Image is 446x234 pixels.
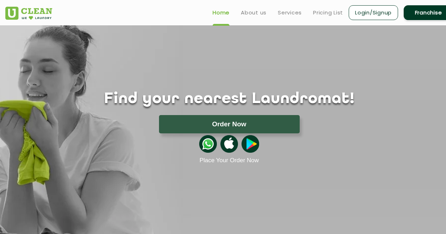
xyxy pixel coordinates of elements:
button: Order Now [159,115,300,133]
a: Home [213,8,230,17]
img: apple-icon.png [220,135,238,153]
img: whatsappicon.png [199,135,217,153]
a: Pricing List [313,8,343,17]
img: playstoreicon.png [242,135,259,153]
a: Login/Signup [349,5,398,20]
a: About us [241,8,267,17]
a: Place Your Order Now [200,157,259,164]
a: Services [278,8,302,17]
img: UClean Laundry and Dry Cleaning [5,7,52,20]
